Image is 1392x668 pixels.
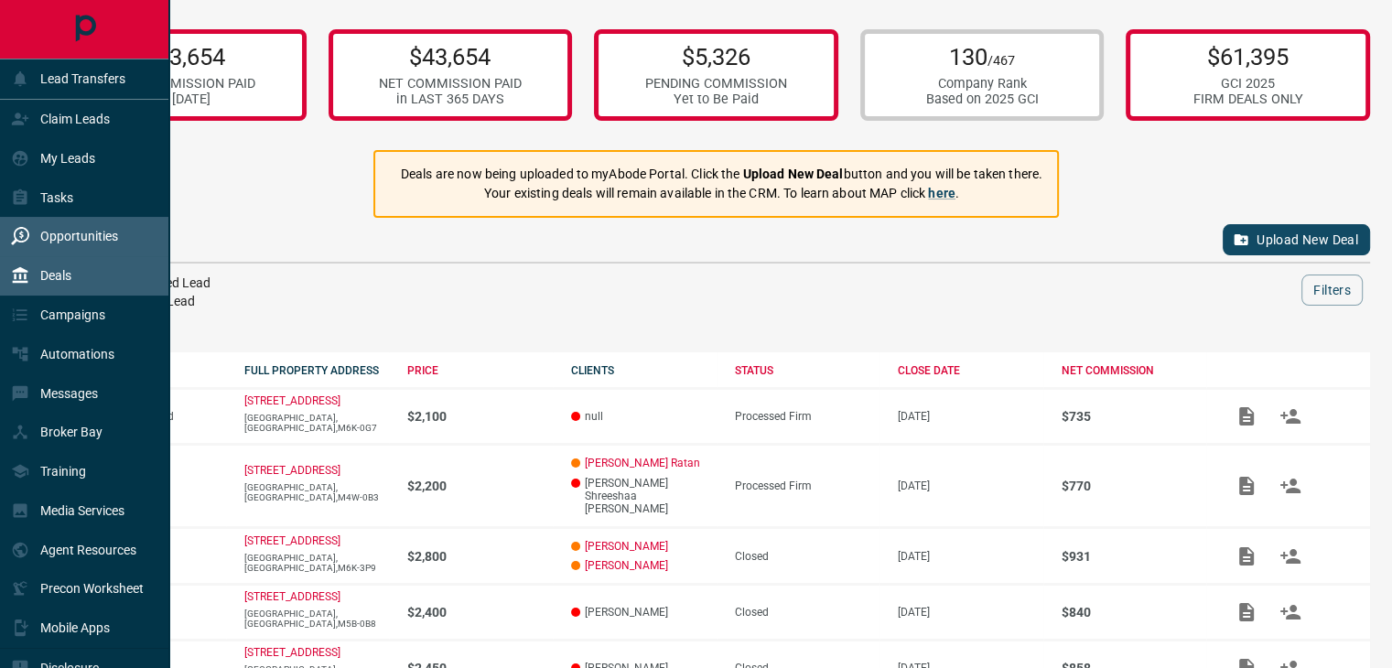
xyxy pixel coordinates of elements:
div: FIRM DEALS ONLY [1193,92,1303,107]
a: [PERSON_NAME] [585,540,668,553]
a: [STREET_ADDRESS] [244,534,340,547]
div: NET COMMISSION [1062,364,1207,377]
div: FULL PROPERTY ADDRESS [244,364,390,377]
p: 130 [926,43,1039,70]
p: $770 [1062,479,1207,493]
div: Closed [735,550,880,563]
button: Upload New Deal [1223,224,1370,255]
p: [PERSON_NAME] [571,606,717,619]
div: Based on 2025 GCI [926,92,1039,107]
span: Match Clients [1268,549,1312,562]
div: in LAST 365 DAYS [379,92,522,107]
div: Yet to Be Paid [645,92,787,107]
p: $840 [1062,605,1207,620]
div: PRICE [407,364,553,377]
p: Deals are now being uploaded to myAbode Portal. Click the button and you will be taken there. [401,165,1042,184]
p: $43,654 [379,43,522,70]
strong: Upload New Deal [743,167,844,181]
div: CLIENTS [571,364,717,377]
span: Match Clients [1268,479,1312,491]
p: [DATE] [898,550,1043,563]
a: [STREET_ADDRESS] [244,590,340,603]
div: in [DATE] [113,92,255,107]
p: $735 [1062,409,1207,424]
div: GCI 2025 [1193,76,1303,92]
p: $2,400 [407,605,553,620]
a: [PERSON_NAME] [585,559,668,572]
span: /467 [987,53,1015,69]
p: [GEOGRAPHIC_DATA],[GEOGRAPHIC_DATA],M6K-0G7 [244,413,390,433]
p: $2,200 [407,479,553,493]
p: $43,654 [113,43,255,70]
div: PENDING COMMISSION [645,76,787,92]
button: Filters [1301,275,1363,306]
p: $931 [1062,549,1207,564]
p: [DATE] [898,410,1043,423]
div: NET COMMISSION PAID [379,76,522,92]
p: null [571,410,717,423]
a: here [928,186,955,200]
p: [DATE] [898,479,1043,492]
div: Processed Firm [735,479,880,492]
span: Add / View Documents [1225,549,1268,562]
p: [GEOGRAPHIC_DATA],[GEOGRAPHIC_DATA],M4W-0B3 [244,482,390,502]
span: Add / View Documents [1225,606,1268,619]
p: [GEOGRAPHIC_DATA],[GEOGRAPHIC_DATA],M6K-3P9 [244,553,390,573]
p: $61,395 [1193,43,1303,70]
span: Match Clients [1268,606,1312,619]
div: NET COMMISSION PAID [113,76,255,92]
a: [STREET_ADDRESS] [244,394,340,407]
div: Company Rank [926,76,1039,92]
p: $2,100 [407,409,553,424]
p: $2,800 [407,549,553,564]
span: Add / View Documents [1225,409,1268,422]
a: [STREET_ADDRESS] [244,464,340,477]
span: Add / View Documents [1225,479,1268,491]
div: STATUS [735,364,880,377]
span: Match Clients [1268,409,1312,422]
div: Closed [735,606,880,619]
p: [DATE] [898,606,1043,619]
div: Processed Firm [735,410,880,423]
p: Your existing deals will remain available in the CRM. To learn about MAP click . [401,184,1042,203]
p: [GEOGRAPHIC_DATA],[GEOGRAPHIC_DATA],M5B-0B8 [244,609,390,629]
a: [PERSON_NAME] Ratan [585,457,700,469]
p: [PERSON_NAME] Shreeshaa [PERSON_NAME] [571,477,717,515]
div: CLOSE DATE [898,364,1043,377]
a: [STREET_ADDRESS] [244,646,340,659]
p: $5,326 [645,43,787,70]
